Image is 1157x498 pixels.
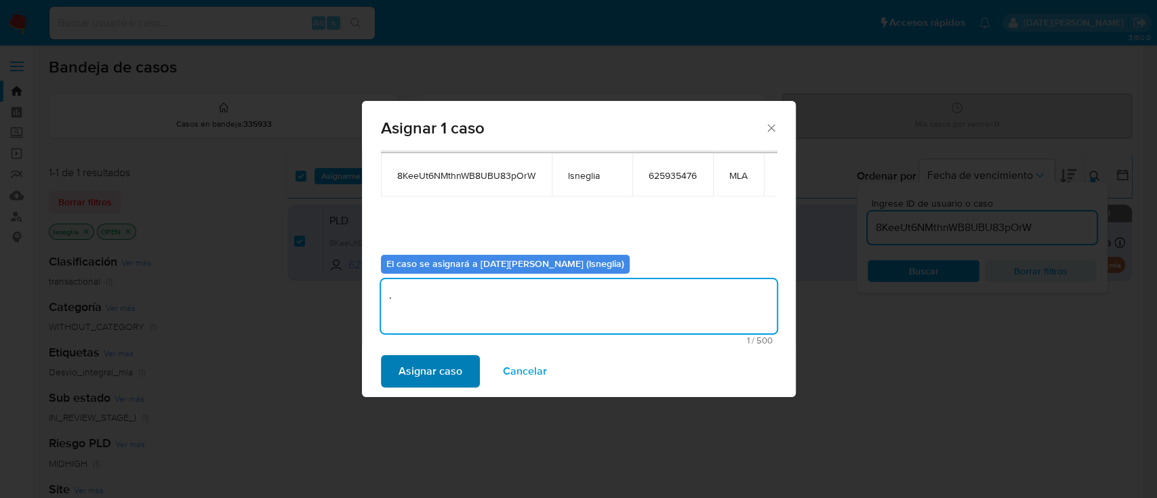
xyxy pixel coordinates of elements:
[386,257,624,270] b: El caso se asignará a [DATE][PERSON_NAME] (lsneglia)
[381,355,480,388] button: Asignar caso
[729,169,748,182] span: MLA
[485,355,565,388] button: Cancelar
[385,336,773,345] span: Máximo 500 caracteres
[503,356,547,386] span: Cancelar
[765,121,777,133] button: Cerrar ventana
[649,169,697,182] span: 625935476
[397,169,535,182] span: 8KeeUt6NMthnWB8UBU83pOrW
[381,279,777,333] textarea: .
[381,120,765,136] span: Asignar 1 caso
[568,169,616,182] span: lsneglia
[362,101,796,397] div: assign-modal
[399,356,462,386] span: Asignar caso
